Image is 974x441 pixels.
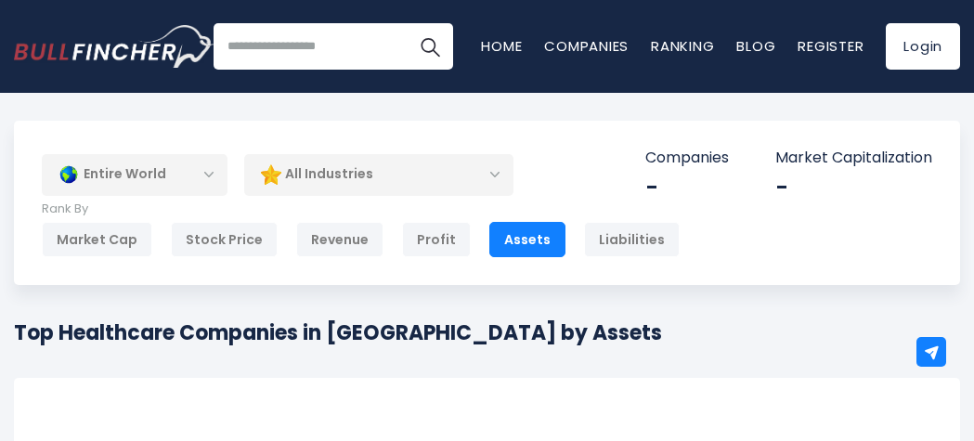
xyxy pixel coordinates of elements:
[775,173,932,201] div: -
[171,222,278,257] div: Stock Price
[42,222,152,257] div: Market Cap
[645,173,729,201] div: -
[645,149,729,168] p: Companies
[14,318,662,348] h1: Top Healthcare Companies in [GEOGRAPHIC_DATA] by Assets
[14,25,214,68] a: Go to homepage
[886,23,960,70] a: Login
[489,222,565,257] div: Assets
[544,36,629,56] a: Companies
[481,36,522,56] a: Home
[42,201,680,217] p: Rank By
[798,36,864,56] a: Register
[584,222,680,257] div: Liabilities
[402,222,471,257] div: Profit
[775,149,932,168] p: Market Capitalization
[244,153,513,196] div: All Industries
[296,222,383,257] div: Revenue
[42,153,227,196] div: Entire World
[736,36,775,56] a: Blog
[14,25,214,68] img: Bullfincher logo
[651,36,714,56] a: Ranking
[407,23,453,70] button: Search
